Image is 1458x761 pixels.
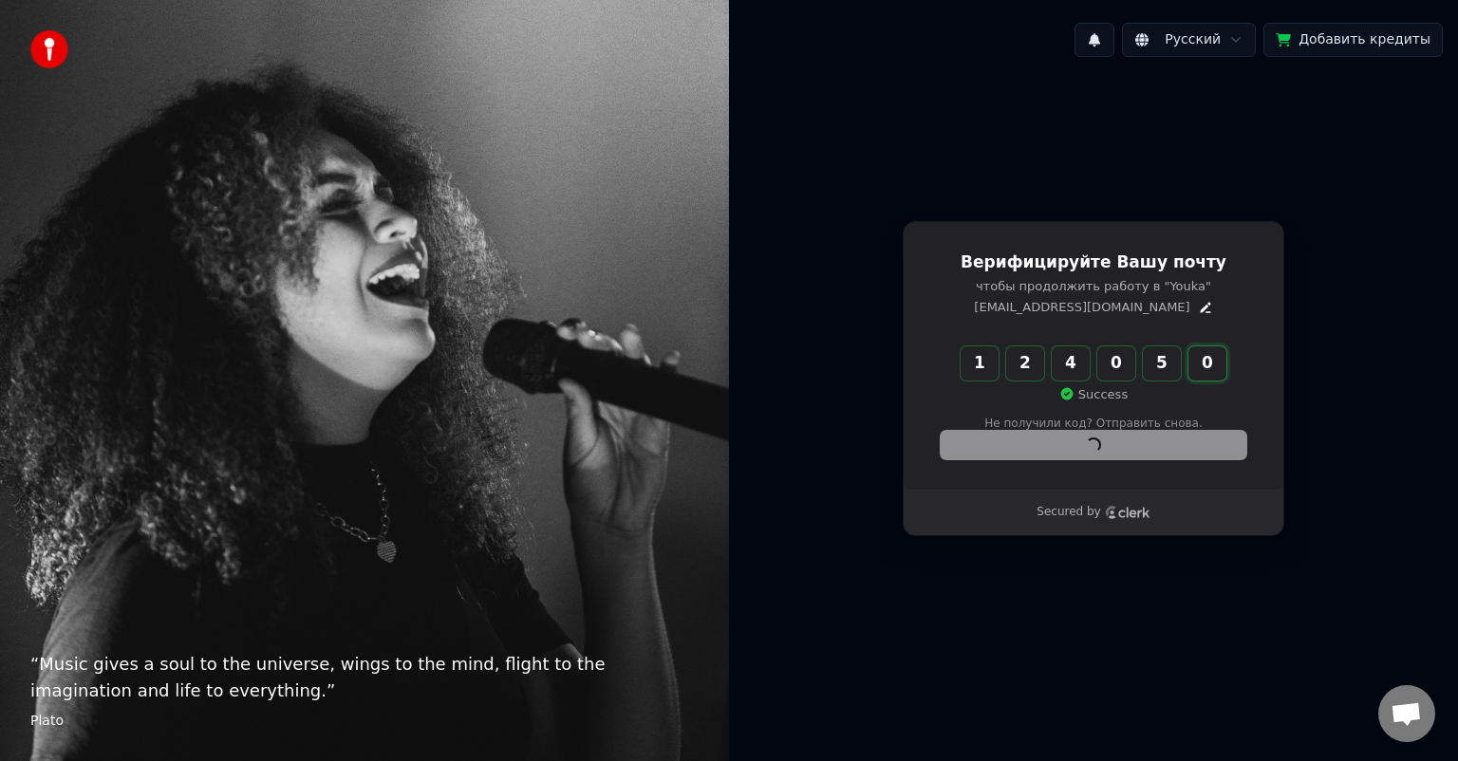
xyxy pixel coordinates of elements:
[1105,506,1150,519] a: Clerk logo
[1037,505,1100,520] p: Secured by
[1378,685,1435,742] a: Открытый чат
[30,651,699,704] p: “ Music gives a soul to the universe, wings to the mind, flight to the imagination and life to ev...
[974,299,1189,316] p: [EMAIL_ADDRESS][DOMAIN_NAME]
[1198,300,1213,315] button: Edit
[1059,386,1128,403] p: Success
[30,30,68,68] img: youka
[1263,23,1443,57] button: Добавить кредиты
[941,251,1246,274] h1: Верифицируйте Вашу почту
[941,278,1246,295] p: чтобы продолжить работу в "Youka"
[30,712,699,731] footer: Plato
[961,346,1264,380] input: Enter verification code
